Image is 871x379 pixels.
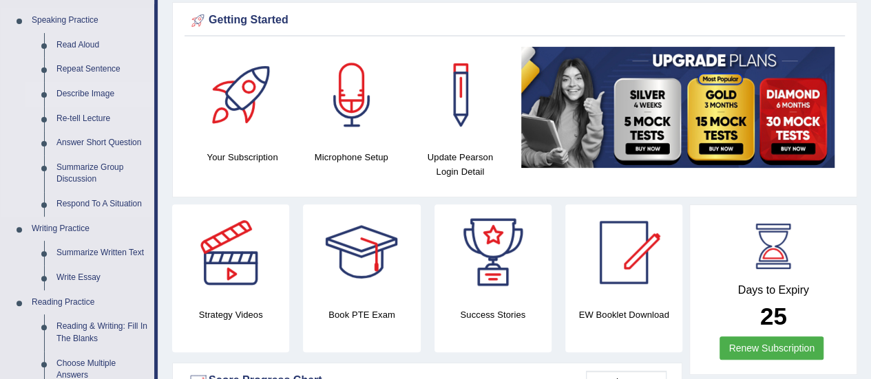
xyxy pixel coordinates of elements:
[50,266,154,290] a: Write Essay
[434,307,552,322] h4: Success Stories
[303,307,420,322] h4: Book PTE Exam
[760,303,787,329] b: 25
[565,307,682,322] h4: EW Booklet Download
[188,10,841,31] div: Getting Started
[25,290,154,315] a: Reading Practice
[50,314,154,351] a: Reading & Writing: Fill In The Blanks
[172,307,289,322] h4: Strategy Videos
[720,336,823,360] a: Renew Subscription
[50,241,154,266] a: Summarize Written Text
[705,284,841,296] h4: Days to Expiry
